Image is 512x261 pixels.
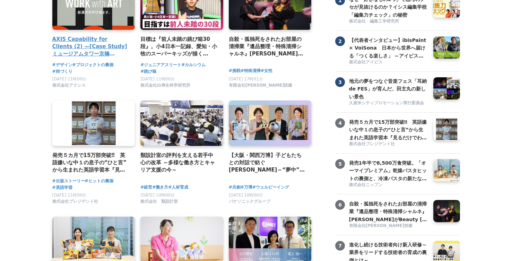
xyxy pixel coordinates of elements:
[140,193,175,198] span: [DATE] 10時00分
[229,35,306,58] a: 自殺・孤独死をされたお部屋の清掃業『遺品整理・特殊清掃シャルネ』[PERSON_NAME]がBeauty [GEOGRAPHIC_DATA][PERSON_NAME][GEOGRAPHIC_DA...
[349,200,428,223] h3: 自殺・孤独死をされたお部屋の清掃業『遺品整理・特殊清掃シャルネ』[PERSON_NAME]がBeauty [GEOGRAPHIC_DATA][PERSON_NAME][GEOGRAPHIC_DA...
[140,151,218,174] a: 類設計室の評判を支える若手中心の改革 ～多様な働き方とキャリア支援の今～
[349,100,424,106] span: 久留米シティプロモーション実行委員会
[52,62,72,68] a: #デザイン
[140,201,178,206] a: 株式会社 類設計室
[52,82,86,88] span: 株式会社アクシス
[349,77,428,101] h3: 地元の夢をつなぐ音楽フェス「耳納 de FES」が育んだ、田主丸の新しい景色
[140,35,218,58] a: 目標は『前人未踏の跳び箱30段』。小4日本一記録、愛知・小牧のスーパーキッズが描く[PERSON_NAME]とは？
[349,141,428,148] a: 株式会社プレジデント社
[349,118,428,140] a: 発売５カ月で15万部突破‼ 英語嫌いな中１の息子の“ひと言”から生まれた英語学習本『見るだけでわかる‼ 英語ピクト図鑑』異例ヒットの要因
[52,35,130,58] a: AXIS Capability for Clients (2) —[Case Study] ミュージアムタワー京橋 「WORK with ART」
[229,151,306,174] a: 【大阪・関西万博】子どもたちとの対話で紡ぐ[PERSON_NAME]～“夢中”の力を育む「Unlock FRプログラム」
[252,184,289,191] a: #ウェルビーイング
[349,118,428,141] h3: 発売５カ月で15万部突破‼ 英語嫌いな中１の息子の“ひと言”から生まれた英語学習本『見るだけでわかる‼ 英語ピクト図鑑』異例ヒットの要因
[349,223,413,229] span: 有限会社[PERSON_NAME]技建
[261,68,272,74] a: #女性
[335,36,345,46] span: 2
[229,85,293,89] a: 有限会社[PERSON_NAME]技建
[335,77,345,87] span: 3
[72,62,113,68] a: #プロジェクトの裏側
[349,77,428,99] a: 地元の夢をつなぐ音楽フェス「耳納 de FES」が育んだ、田主丸の新しい景色
[52,184,72,191] a: #英語学習
[335,118,345,128] span: 4
[52,85,86,89] a: 株式会社アクシス
[349,18,399,24] span: 株式会社 編集工学研究所
[140,82,190,88] span: 株式会社白寿生科学研究所
[229,68,241,74] a: #挑戦
[229,77,263,81] span: [DATE] 17時01分
[152,184,168,191] a: #働き方
[168,184,188,191] a: #人材育成
[229,82,293,88] span: 有限会社[PERSON_NAME]技建
[349,159,428,182] h3: 発売1年半で8,500万食突破。「オーマイプレミアム」乾燥パスタヒットの裏側と、冷凍パスタの新たな挑戦。徹底的な消費者起点で「おいしさ」を追求するニップンの歩み
[52,201,98,206] a: 株式会社プレジデント社
[349,182,428,189] a: 株式会社ニップン
[52,77,87,81] span: [DATE] 11時00分
[229,193,263,198] span: [DATE] 10時00分
[229,201,270,206] a: パナソニックグループ
[229,199,270,205] span: パナソニックグループ
[349,223,428,229] a: 有限会社[PERSON_NAME]技建
[349,159,428,181] a: 発売1年半で8,500万食突破。「オーマイプレミアム」乾燥パスタヒットの裏側と、冷凍パスタの新たな挑戦。徹底的な消費者起点で「おいしさ」を追求するニップンの歩み
[349,36,428,59] a: 【代表者インタビュー】ibisPaint × VoiSona 日本から世界へ届ける「つくる楽しさ」 ～アイビスがテクノスピーチと挑戦する、新しい創作文化の形成～
[140,68,156,75] a: #跳び箱
[85,178,113,184] a: #ヒットの裏側
[335,241,345,251] span: 7
[349,100,428,107] a: 久留米シティプロモーション実行委員会
[229,184,241,191] a: #共創
[335,159,345,169] span: 5
[335,200,345,210] span: 6
[52,68,72,75] a: #街づくり
[241,184,252,191] a: #万博
[52,178,85,184] a: #出版ストーリー
[181,62,206,68] a: #カルシウム
[349,36,428,60] h3: 【代表者インタビュー】ibisPaint × VoiSona 日本から世界へ届ける「つくる楽しさ」 ～アイビスがテクノスピーチと挑戦する、新しい創作文化の形成～
[349,200,428,222] a: 自殺・孤独死をされたお部屋の清掃業『遺品整理・特殊清掃シャルネ』[PERSON_NAME]がBeauty [GEOGRAPHIC_DATA][PERSON_NAME][GEOGRAPHIC_DA...
[52,151,130,174] a: 発売５カ月で15万部突破‼ 英語嫌いな中１の息子の“ひと言”から生まれた英語学習本『見るだけでわかる‼ 英語ピクト図鑑』異例ヒットの要因
[140,77,175,81] span: [DATE] 11時00分
[140,62,181,68] a: #ジュニアアスリート
[349,18,428,25] a: 株式会社 編集工学研究所
[140,184,152,191] a: #経営
[52,193,87,198] span: [DATE] 11時00分
[349,59,428,66] a: 株式会社アイビス
[140,85,190,89] a: 株式会社白寿生科学研究所
[349,141,395,147] span: 株式会社プレジデント社
[241,68,261,74] a: #特殊清掃
[140,199,178,205] span: 株式会社 類設計室
[349,182,382,188] span: 株式会社ニップン
[349,59,382,65] span: 株式会社アイビス
[52,199,98,205] span: 株式会社プレジデント社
